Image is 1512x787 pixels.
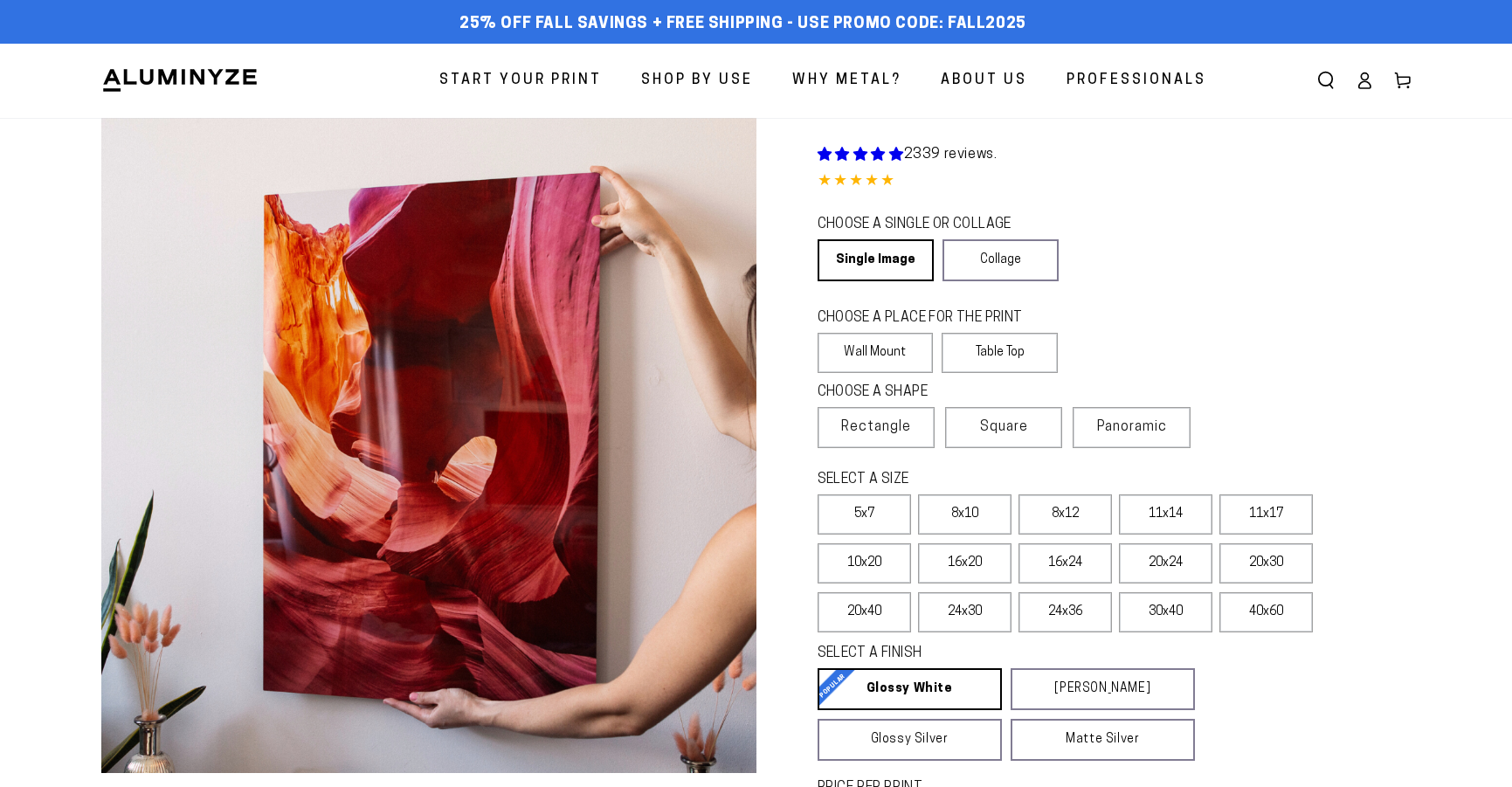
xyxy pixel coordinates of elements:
[818,308,1042,328] legend: CHOOSE A PLACE FOR THE PRINT
[818,494,911,535] label: 5x7
[1053,58,1219,104] a: Professionals
[792,68,901,93] span: Why Metal?
[1219,494,1313,535] label: 11x17
[918,494,1011,535] label: 8x10
[1219,543,1313,583] label: 20x30
[426,58,615,104] a: Start Your Print
[1011,719,1195,761] a: Matte Silver
[818,668,1002,710] a: Glossy White
[942,239,1059,281] a: Collage
[1067,68,1206,93] span: Professionals
[841,417,911,438] span: Rectangle
[818,239,934,281] a: Single Image
[980,417,1028,438] span: Square
[818,333,934,373] label: Wall Mount
[101,67,259,93] img: Aluminyze
[818,215,1043,235] legend: CHOOSE A SINGLE OR COLLAGE
[439,68,602,93] span: Start Your Print
[918,543,1011,583] label: 16x20
[818,169,1412,195] div: 4.84 out of 5.0 stars
[459,15,1026,34] span: 25% off FALL Savings + Free Shipping - Use Promo Code: FALL2025
[818,592,911,632] label: 20x40
[1119,543,1212,583] label: 20x24
[1097,420,1167,434] span: Panoramic
[818,383,1045,403] legend: CHOOSE A SHAPE
[1219,592,1313,632] label: 40x60
[1018,494,1112,535] label: 8x12
[928,58,1040,104] a: About Us
[818,719,1002,761] a: Glossy Silver
[1119,592,1212,632] label: 30x40
[1018,543,1112,583] label: 16x24
[1018,592,1112,632] label: 24x36
[641,68,753,93] span: Shop By Use
[628,58,766,104] a: Shop By Use
[918,592,1011,632] label: 24x30
[779,58,915,104] a: Why Metal?
[942,333,1058,373] label: Table Top
[818,644,1153,664] legend: SELECT A FINISH
[818,470,1167,490] legend: SELECT A SIZE
[941,68,1027,93] span: About Us
[1119,494,1212,535] label: 11x14
[1011,668,1195,710] a: [PERSON_NAME]
[818,543,911,583] label: 10x20
[1307,61,1345,100] summary: Search our site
